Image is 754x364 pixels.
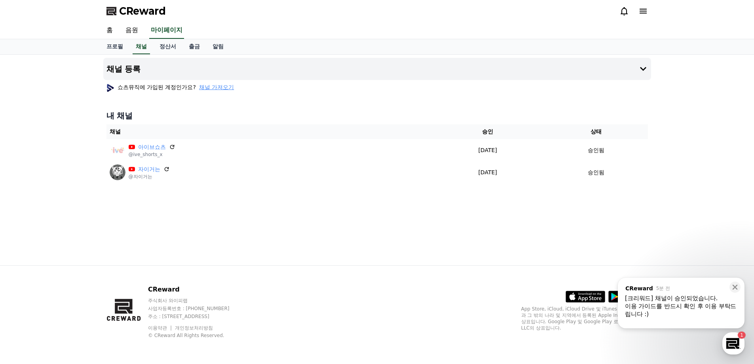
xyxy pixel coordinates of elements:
[521,306,648,331] p: App Store, iCloud, iCloud Drive 및 iTunes Store는 미국과 그 밖의 나라 및 지역에서 등록된 Apple Inc.의 서비스 상표입니다. Goo...
[588,168,604,177] p: 승인됨
[110,142,125,158] img: 아이브쇼츠
[153,39,182,54] a: 정산서
[52,251,102,271] a: 1대화
[106,124,431,139] th: 채널
[148,285,245,294] p: CReward
[106,5,166,17] a: CReward
[206,39,230,54] a: 알림
[106,84,114,92] img: profile
[80,251,83,257] span: 1
[434,146,541,154] p: [DATE]
[544,124,648,139] th: 상태
[431,124,544,139] th: 승인
[182,39,206,54] a: 출금
[110,164,125,180] img: 자이거는
[102,251,152,271] a: 설정
[138,143,166,151] a: 아이브쇼츠
[72,263,82,270] span: 대화
[434,168,541,177] p: [DATE]
[148,297,245,304] p: 주식회사 와이피랩
[25,263,30,269] span: 홈
[138,165,160,173] a: 자이거는
[588,146,604,154] p: 승인됨
[175,325,213,331] a: 개인정보처리방침
[148,313,245,320] p: 주소 : [STREET_ADDRESS]
[106,83,234,91] p: 쇼츠뮤직에 가입된 계정인가요?
[100,39,129,54] a: 프로필
[133,39,150,54] a: 채널
[122,263,132,269] span: 설정
[129,151,175,158] p: @ive_shorts_x
[106,65,141,73] h4: 채널 등록
[100,22,119,39] a: 홈
[199,83,234,91] button: 채널 가져오기
[103,58,651,80] button: 채널 등록
[148,305,245,312] p: 사업자등록번호 : [PHONE_NUMBER]
[106,110,648,121] h4: 내 채널
[119,22,144,39] a: 음원
[129,173,170,180] p: @자이거는
[148,325,173,331] a: 이용약관
[119,5,166,17] span: CReward
[2,251,52,271] a: 홈
[149,22,184,39] a: 마이페이지
[148,332,245,339] p: © CReward All Rights Reserved.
